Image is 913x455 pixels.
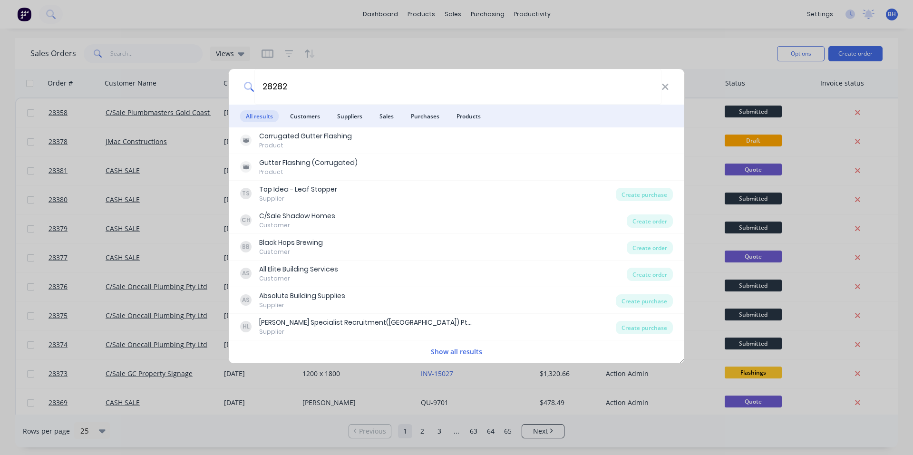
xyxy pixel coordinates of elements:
[428,346,485,357] button: Show all results
[616,321,673,334] div: Create purchase
[259,274,338,283] div: Customer
[259,211,335,221] div: C/Sale Shadow Homes
[259,328,473,336] div: Supplier
[259,168,358,176] div: Product
[240,321,252,332] div: HL
[240,268,252,279] div: AS
[405,110,445,122] span: Purchases
[627,214,673,228] div: Create order
[259,318,473,328] div: [PERSON_NAME] Specialist Recruitment([GEOGRAPHIC_DATA]) Pty Ltd
[259,301,345,310] div: Supplier
[259,158,358,168] div: Gutter Flashing (Corrugated)
[259,248,323,256] div: Customer
[259,131,352,141] div: Corrugated Gutter Flashing
[627,268,673,281] div: Create order
[616,294,673,308] div: Create purchase
[259,291,345,301] div: Absolute Building Supplies
[240,241,252,252] div: BB
[259,184,337,194] div: Top Idea - Leaf Stopper
[374,110,399,122] span: Sales
[259,264,338,274] div: All Elite Building Services
[259,141,352,150] div: Product
[331,110,368,122] span: Suppliers
[259,221,335,230] div: Customer
[240,110,279,122] span: All results
[259,238,323,248] div: Black Hops Brewing
[616,188,673,201] div: Create purchase
[259,194,337,203] div: Supplier
[451,110,486,122] span: Products
[240,214,252,226] div: CH
[240,188,252,199] div: TS
[284,110,326,122] span: Customers
[254,69,661,105] input: Start typing a customer or supplier name to create a new order...
[627,241,673,254] div: Create order
[240,294,252,306] div: AS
